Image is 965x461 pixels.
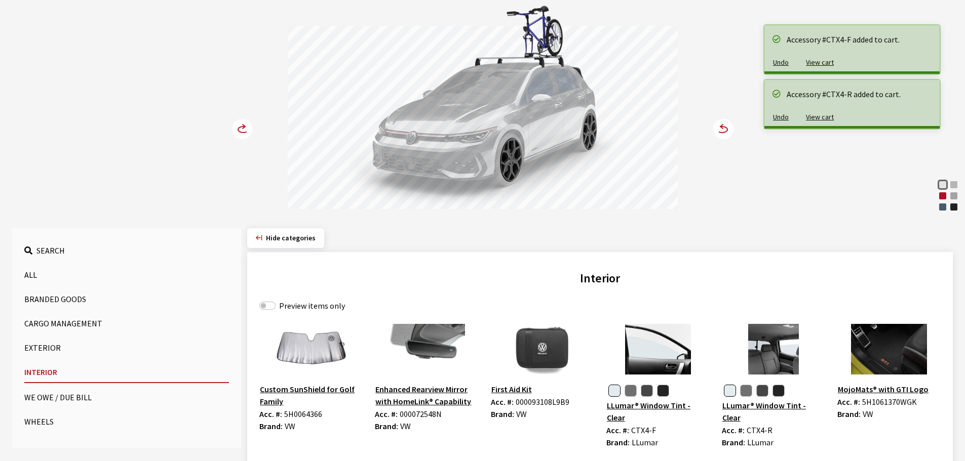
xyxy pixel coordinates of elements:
[625,385,637,397] button: Light
[375,383,478,408] button: Enhanced Rearview Mirror with HomeLink® Capability
[657,385,669,397] button: Dark
[491,324,594,374] img: Image for First Aid Kit
[938,191,948,201] div: Kings Red Metallic
[259,408,282,420] label: Acc. #:
[747,425,773,435] span: CTX4-R
[949,202,959,212] div: Mythos Black Metallic
[756,385,768,397] button: Medium
[400,409,442,419] span: 000072548N
[837,383,929,396] button: MojoMats® with GTI Logo
[722,436,745,448] label: Brand:
[259,420,283,432] label: Brand:
[722,399,825,424] button: LLumar® Window Tint - Clear
[24,313,229,333] button: Cargo Management
[284,409,322,419] span: 5H0064366
[740,385,752,397] button: Light
[259,324,363,374] img: Image for Custom SunShield for Golf Family
[764,54,797,71] button: Undo
[24,411,229,432] button: Wheels
[516,397,569,407] span: 000093108L9B9
[837,324,941,374] img: Image for MojoMats® with GTI Logo
[938,202,948,212] div: Slate Blue Metallic
[606,324,710,374] img: Image for LLumar® Window Tint - Clear
[375,408,398,420] label: Acc. #:
[24,265,229,285] button: All
[747,437,774,447] span: LLumar
[837,396,860,408] label: Acc. #:
[279,300,345,312] label: Preview items only
[862,397,917,407] span: 5H1061370WGK
[24,289,229,309] button: Branded Goods
[36,245,65,256] span: Search
[724,385,736,397] button: Clear
[863,409,873,419] span: VW
[797,54,842,71] button: View cart
[266,233,316,242] span: Click to hide category section.
[641,385,653,397] button: Medium
[24,362,229,383] button: Interior
[606,424,629,436] label: Acc. #:
[938,180,948,190] div: Opal White Pearl
[24,387,229,407] button: We Owe / Due Bill
[375,324,478,374] img: Image for Enhanced Rearview Mirror with HomeLink® Capability
[632,437,658,447] span: LLumar
[606,399,710,424] button: LLumar® Window Tint - Clear
[606,436,630,448] label: Brand:
[608,385,621,397] button: Clear
[491,396,514,408] label: Acc. #:
[722,324,825,374] img: Image for LLumar® Window Tint - Clear
[722,424,745,436] label: Acc. #:
[375,420,398,432] label: Brand:
[787,88,930,100] div: Accessory #CTX4-R added to cart.
[516,409,527,419] span: VW
[400,421,411,431] span: VW
[773,385,785,397] button: Dark
[949,180,959,190] div: Alpine Silver Metallic
[259,269,941,287] h2: Interior
[797,108,842,126] button: View cart
[491,408,514,420] label: Brand:
[24,338,229,358] button: Exterior
[631,425,656,435] span: CTX4-F
[787,33,930,46] div: Accessory #CTX4-F added to cart.
[764,108,797,126] button: Undo
[285,421,295,431] span: VW
[247,228,324,248] button: Hide categories
[837,408,861,420] label: Brand:
[491,383,532,396] button: First Aid Kit
[259,383,363,408] button: Custom SunShield for Golf Family
[949,191,959,201] div: Moonstone Gray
